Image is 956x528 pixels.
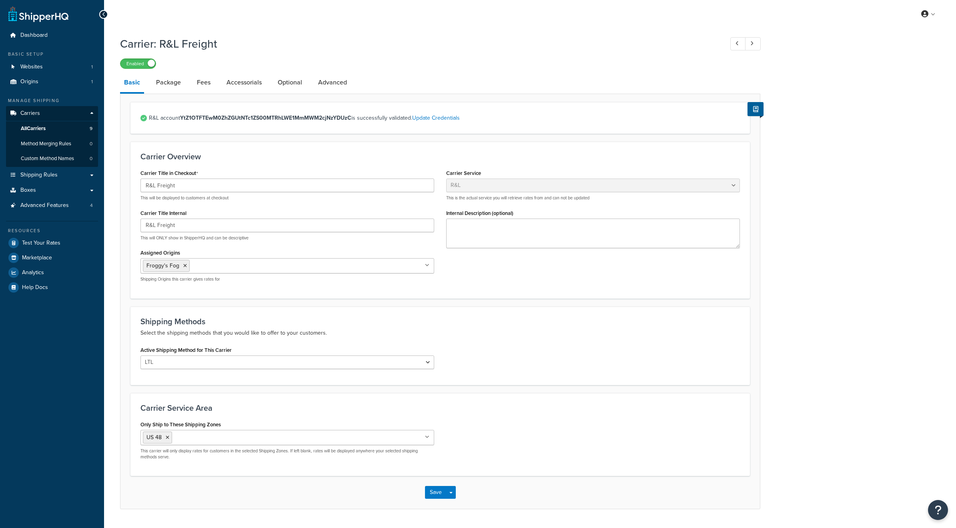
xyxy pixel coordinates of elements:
[6,74,98,89] a: Origins1
[6,227,98,234] div: Resources
[314,73,351,92] a: Advanced
[6,137,98,151] li: Method Merging Rules
[20,202,69,209] span: Advanced Features
[6,168,98,183] a: Shipping Rules
[140,328,740,338] p: Select the shipping methods that you would like to offer to your customers.
[6,106,98,167] li: Carriers
[6,280,98,295] a: Help Docs
[6,265,98,280] a: Analytics
[140,317,740,326] h3: Shipping Methods
[140,448,434,460] p: This carrier will only display rates for customers in the selected Shipping Zones. If left blank,...
[20,172,58,179] span: Shipping Rules
[446,210,513,216] label: Internal Description (optional)
[140,170,198,177] label: Carrier Title in Checkout
[146,433,162,442] span: US 48
[90,202,93,209] span: 4
[6,97,98,104] div: Manage Shipping
[425,486,447,499] button: Save
[180,114,351,122] strong: YtZ1OTFTEwM0ZhZGUtNTc1ZS00MTRhLWE1MmMWM2cjNzYDUzC
[730,37,746,50] a: Previous Record
[20,32,48,39] span: Dashboard
[91,64,93,70] span: 1
[120,36,715,52] h1: Carrier: R&L Freight
[6,236,98,250] a: Test Your Rates
[90,155,92,162] span: 0
[140,404,740,412] h3: Carrier Service Area
[222,73,266,92] a: Accessorials
[6,60,98,74] a: Websites1
[6,137,98,151] a: Method Merging Rules0
[6,183,98,198] a: Boxes
[6,28,98,43] a: Dashboard
[21,155,74,162] span: Custom Method Names
[21,125,46,132] span: All Carriers
[140,276,434,282] p: Shipping Origins this carrier gives rates for
[91,78,93,85] span: 1
[748,102,764,116] button: Show Help Docs
[149,112,740,124] span: R&L account is successfully validated.
[20,78,38,85] span: Origins
[146,261,179,270] span: Froggy's Fog
[6,198,98,213] a: Advanced Features4
[928,500,948,520] button: Open Resource Center
[6,151,98,166] a: Custom Method Names0
[22,284,48,291] span: Help Docs
[6,198,98,213] li: Advanced Features
[120,73,144,94] a: Basic
[140,195,434,201] p: This will be displayed to customers at checkout
[140,347,232,353] label: Active Shipping Method for This Carrier
[90,141,92,147] span: 0
[140,250,180,256] label: Assigned Origins
[6,121,98,136] a: AllCarriers9
[20,187,36,194] span: Boxes
[6,251,98,265] a: Marketplace
[193,73,214,92] a: Fees
[446,170,481,176] label: Carrier Service
[22,255,52,261] span: Marketplace
[140,235,434,241] p: This will ONLY show in ShipperHQ and can be descriptive
[6,51,98,58] div: Basic Setup
[140,210,186,216] label: Carrier Title Internal
[22,240,60,247] span: Test Your Rates
[20,64,43,70] span: Websites
[90,125,92,132] span: 9
[22,269,44,276] span: Analytics
[412,114,460,122] a: Update Credentials
[140,152,740,161] h3: Carrier Overview
[745,37,761,50] a: Next Record
[20,110,40,117] span: Carriers
[6,60,98,74] li: Websites
[152,73,185,92] a: Package
[446,195,740,201] p: This is the actual service you will retrieve rates from and can not be updated
[21,141,71,147] span: Method Merging Rules
[6,74,98,89] li: Origins
[6,106,98,121] a: Carriers
[6,151,98,166] li: Custom Method Names
[274,73,306,92] a: Optional
[120,59,156,68] label: Enabled
[140,422,221,428] label: Only Ship to These Shipping Zones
